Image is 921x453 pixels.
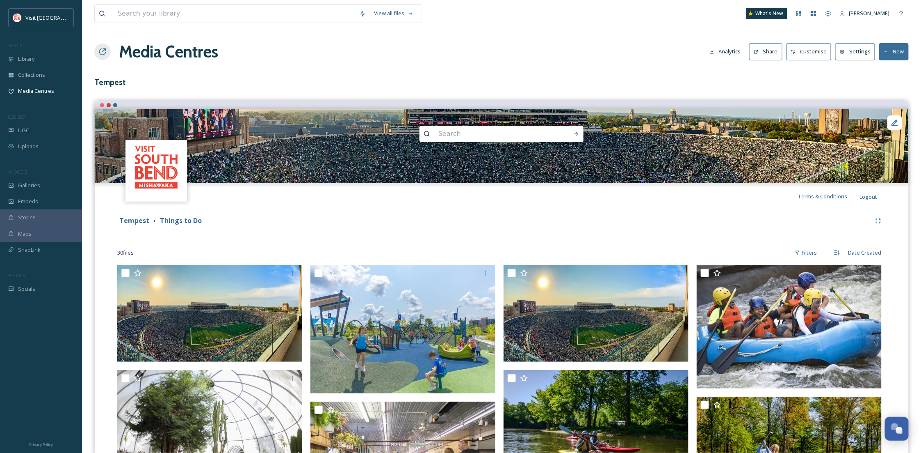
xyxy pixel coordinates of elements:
img: NDF_3571_1.JPG [697,265,882,389]
button: Share [749,43,782,60]
span: Terms & Conditions [798,193,848,200]
span: Stories [18,214,36,221]
a: View all files [370,5,418,21]
img: 101224_NDFB-Stanford-296.jpg [504,265,688,362]
h3: Tempest [94,76,909,88]
div: Filters [791,245,821,261]
span: COLLECT [8,114,26,120]
a: Settings [835,43,879,60]
span: 30 file s [117,249,134,257]
strong: Things to Do [160,216,202,225]
span: Galleries [18,182,40,189]
span: Privacy Policy [29,442,53,447]
img: vsbm-stackedMISH_CMYKlogo2017.jpg [127,141,186,200]
a: Terms & Conditions [798,191,860,201]
button: Settings [835,43,875,60]
span: Collections [18,71,45,79]
span: Embeds [18,198,38,205]
span: Library [18,55,34,63]
strong: Tempest [119,216,149,225]
span: Uploads [18,143,39,150]
a: Analytics [705,44,749,60]
input: Search your library [114,5,355,23]
div: Date Created [844,245,886,261]
span: Media Centres [18,87,54,95]
span: Visit [GEOGRAPHIC_DATA] [25,14,89,21]
a: Media Centres [119,39,218,64]
span: UGC [18,126,29,134]
button: Analytics [705,44,745,60]
img: vsbm-stackedMISH_CMYKlogo2017.jpg [13,14,21,22]
span: Logout [860,193,878,200]
img: 101224_NDFB-Stanford-296 (3).jpg [117,265,302,362]
input: Search [434,125,547,143]
img: howardpark_676.jpg [310,265,495,393]
span: [PERSON_NAME] [849,9,890,17]
a: [PERSON_NAME] [836,5,894,21]
span: MEDIA [8,42,23,48]
button: Open Chat [885,417,909,441]
button: Customise [786,43,832,60]
a: Customise [786,43,836,60]
span: SOCIALS [8,272,25,278]
span: Socials [18,285,35,293]
span: Maps [18,230,32,238]
span: SnapLink [18,246,41,254]
a: What's New [746,8,787,19]
a: Privacy Policy [29,439,53,449]
button: New [879,43,909,60]
span: WIDGETS [8,169,27,175]
img: 101224_NDFB-Stanford-296 (3).jpg [95,109,908,183]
